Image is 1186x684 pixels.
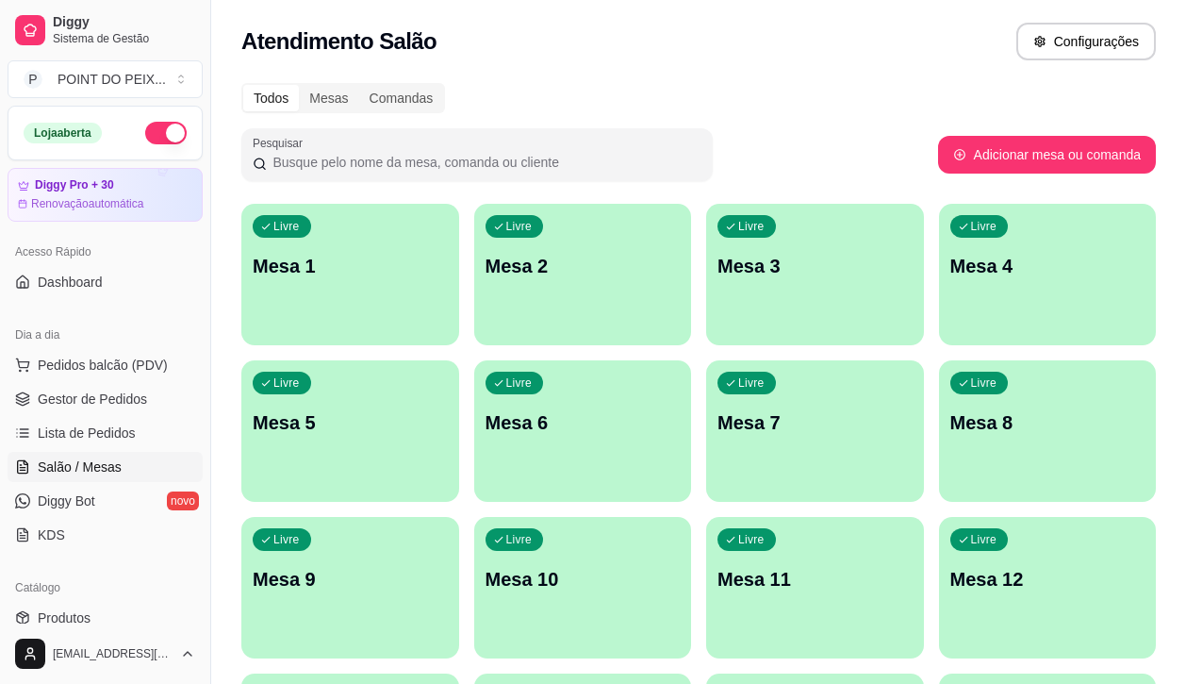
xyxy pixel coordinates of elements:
[38,458,122,476] span: Salão / Mesas
[738,375,765,391] p: Livre
[738,219,765,234] p: Livre
[939,204,1157,345] button: LivreMesa 4
[53,31,195,46] span: Sistema de Gestão
[38,526,65,544] span: KDS
[950,409,1145,436] p: Mesa 8
[971,532,997,547] p: Livre
[299,85,358,111] div: Mesas
[8,573,203,603] div: Catálogo
[706,204,924,345] button: LivreMesa 3
[8,168,203,222] a: Diggy Pro + 30Renovaçãoautomática
[241,360,459,502] button: LivreMesa 5
[939,517,1157,659] button: LivreMesa 12
[8,520,203,550] a: KDS
[38,356,168,375] span: Pedidos balcão (PDV)
[38,273,103,292] span: Dashboard
[8,237,203,267] div: Acesso Rápido
[717,566,913,592] p: Mesa 11
[38,492,95,510] span: Diggy Bot
[506,532,533,547] p: Livre
[31,196,143,211] article: Renovação automática
[474,517,692,659] button: LivreMesa 10
[267,153,701,172] input: Pesquisar
[273,219,300,234] p: Livre
[8,384,203,414] a: Gestor de Pedidos
[35,178,114,192] article: Diggy Pro + 30
[8,320,203,350] div: Dia a dia
[938,136,1156,174] button: Adicionar mesa ou comanda
[486,253,681,279] p: Mesa 2
[8,603,203,633] a: Produtos
[24,123,102,143] div: Loja aberta
[359,85,444,111] div: Comandas
[38,609,91,627] span: Produtos
[939,360,1157,502] button: LivreMesa 8
[8,418,203,448] a: Lista de Pedidos
[474,360,692,502] button: LivreMesa 6
[273,532,300,547] p: Livre
[8,452,203,482] a: Salão / Mesas
[8,8,203,53] a: DiggySistema de Gestão
[38,390,147,409] span: Gestor de Pedidos
[253,566,448,592] p: Mesa 9
[971,219,997,234] p: Livre
[1016,23,1156,60] button: Configurações
[241,517,459,659] button: LivreMesa 9
[474,204,692,345] button: LivreMesa 2
[971,375,997,391] p: Livre
[717,409,913,436] p: Mesa 7
[53,646,173,661] span: [EMAIL_ADDRESS][DOMAIN_NAME]
[486,566,681,592] p: Mesa 10
[38,424,136,442] span: Lista de Pedidos
[486,409,681,436] p: Mesa 6
[8,350,203,380] button: Pedidos balcão (PDV)
[253,135,309,151] label: Pesquisar
[53,14,195,31] span: Diggy
[8,631,203,676] button: [EMAIL_ADDRESS][DOMAIN_NAME]
[145,122,187,144] button: Alterar Status
[738,532,765,547] p: Livre
[8,60,203,98] button: Select a team
[706,517,924,659] button: LivreMesa 11
[273,375,300,391] p: Livre
[24,70,42,89] span: P
[253,253,448,279] p: Mesa 1
[706,360,924,502] button: LivreMesa 7
[253,409,448,436] p: Mesa 5
[8,267,203,297] a: Dashboard
[243,85,299,111] div: Todos
[58,70,166,89] div: POINT DO PEIX ...
[506,375,533,391] p: Livre
[506,219,533,234] p: Livre
[241,26,437,57] h2: Atendimento Salão
[950,253,1145,279] p: Mesa 4
[8,486,203,516] a: Diggy Botnovo
[950,566,1145,592] p: Mesa 12
[241,204,459,345] button: LivreMesa 1
[717,253,913,279] p: Mesa 3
